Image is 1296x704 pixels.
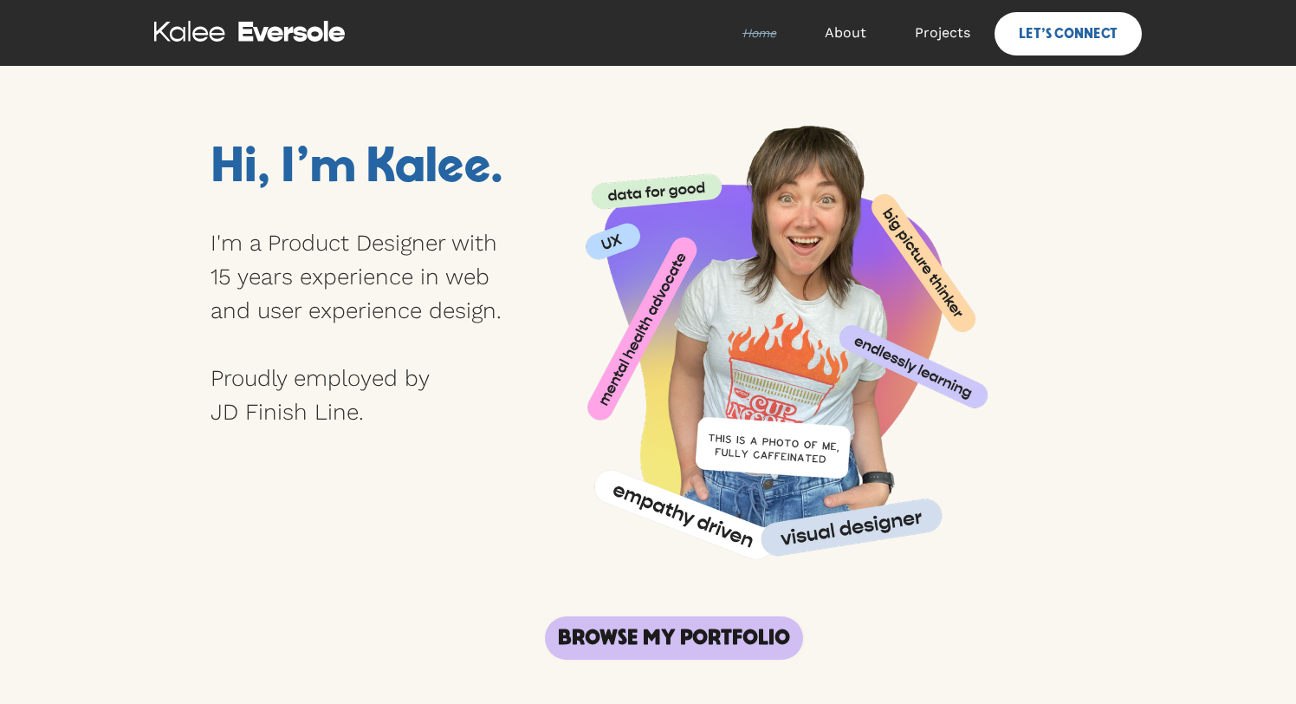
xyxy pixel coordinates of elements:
a: About [800,7,891,59]
img: Photo of Kalee smiling with descriptions [582,66,1018,564]
a: browse my portfolio [545,616,803,660]
a: Projects [891,7,995,59]
h1: Hi, I'm Kalee. [211,142,582,192]
div: I'm a Product Designer with 15 years experience in web and user experience design. Proudly employ... [211,226,515,429]
a: Home [718,7,800,59]
a: let's connect [995,12,1142,55]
